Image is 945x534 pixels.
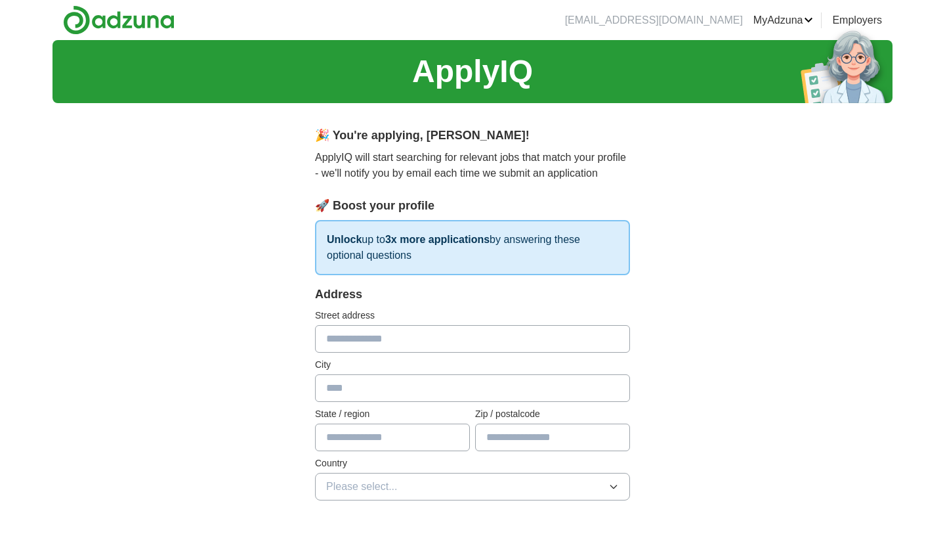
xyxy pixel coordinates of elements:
li: [EMAIL_ADDRESS][DOMAIN_NAME] [565,12,743,28]
label: State / region [315,407,470,421]
strong: 3x more applications [385,234,490,245]
label: Street address [315,309,630,323]
label: Country [315,456,630,470]
a: MyAdzuna [753,12,814,28]
button: Please select... [315,473,630,501]
div: Address [315,286,630,303]
p: up to by answering these optional questions [315,220,630,275]
div: 🚀 Boost your profile [315,197,630,215]
div: 🎉 You're applying , [PERSON_NAME] ! [315,127,630,145]
img: Adzuna logo [63,5,175,35]
label: City [315,358,630,372]
label: Zip / postalcode [475,407,630,421]
span: Please select... [326,479,398,495]
strong: Unlock [327,234,362,245]
h1: ApplyIQ [412,48,533,95]
p: ApplyIQ will start searching for relevant jobs that match your profile - we'll notify you by emai... [315,150,630,181]
a: Employers [832,12,882,28]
